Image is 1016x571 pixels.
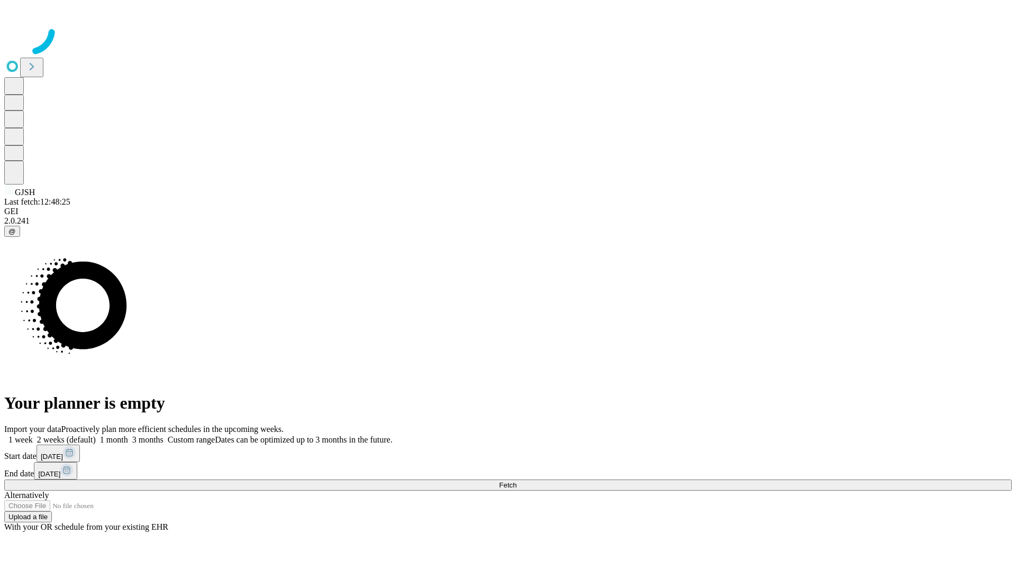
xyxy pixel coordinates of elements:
[34,462,77,480] button: [DATE]
[4,480,1012,491] button: Fetch
[4,226,20,237] button: @
[4,445,1012,462] div: Start date
[4,491,49,500] span: Alternatively
[38,470,60,478] span: [DATE]
[8,227,16,235] span: @
[215,435,392,444] span: Dates can be optimized up to 3 months in the future.
[4,425,61,434] span: Import your data
[4,207,1012,216] div: GEI
[15,188,35,197] span: GJSH
[41,453,63,461] span: [DATE]
[499,481,516,489] span: Fetch
[4,511,52,522] button: Upload a file
[4,393,1012,413] h1: Your planner is empty
[168,435,215,444] span: Custom range
[37,445,80,462] button: [DATE]
[132,435,164,444] span: 3 months
[4,216,1012,226] div: 2.0.241
[61,425,284,434] span: Proactively plan more efficient schedules in the upcoming weeks.
[100,435,128,444] span: 1 month
[4,462,1012,480] div: End date
[37,435,96,444] span: 2 weeks (default)
[4,197,70,206] span: Last fetch: 12:48:25
[4,522,168,531] span: With your OR schedule from your existing EHR
[8,435,33,444] span: 1 week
